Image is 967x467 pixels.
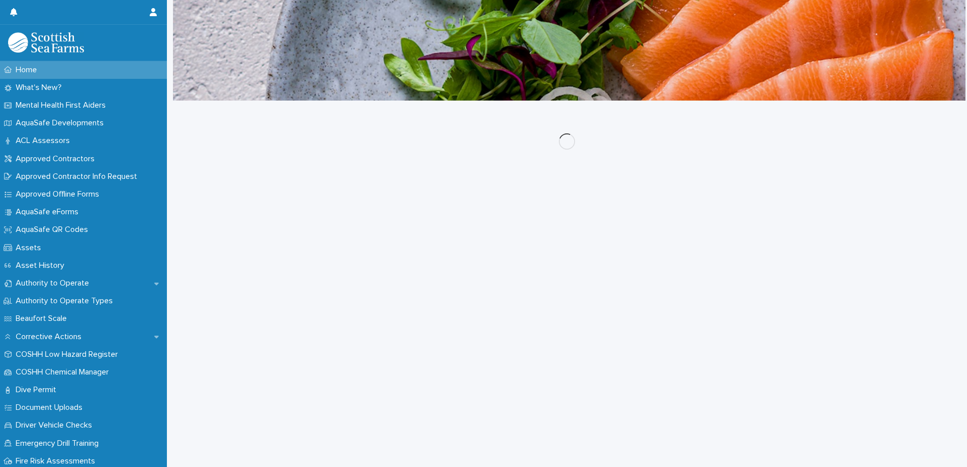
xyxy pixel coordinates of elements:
[12,296,121,306] p: Authority to Operate Types
[12,225,96,235] p: AquaSafe QR Codes
[12,136,78,146] p: ACL Assessors
[12,65,45,75] p: Home
[12,350,126,359] p: COSHH Low Hazard Register
[12,83,70,92] p: What's New?
[12,118,112,128] p: AquaSafe Developments
[12,367,117,377] p: COSHH Chemical Manager
[12,261,72,270] p: Asset History
[12,154,103,164] p: Approved Contractors
[12,332,90,342] p: Corrective Actions
[12,101,114,110] p: Mental Health First Aiders
[12,190,107,199] p: Approved Offline Forms
[8,32,84,53] img: bPIBxiqnSb2ggTQWdOVV
[12,385,64,395] p: Dive Permit
[12,403,91,412] p: Document Uploads
[12,243,49,253] p: Assets
[12,421,100,430] p: Driver Vehicle Checks
[12,278,97,288] p: Authority to Operate
[12,439,107,448] p: Emergency Drill Training
[12,456,103,466] p: Fire Risk Assessments
[12,314,75,323] p: Beaufort Scale
[12,207,86,217] p: AquaSafe eForms
[12,172,145,181] p: Approved Contractor Info Request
